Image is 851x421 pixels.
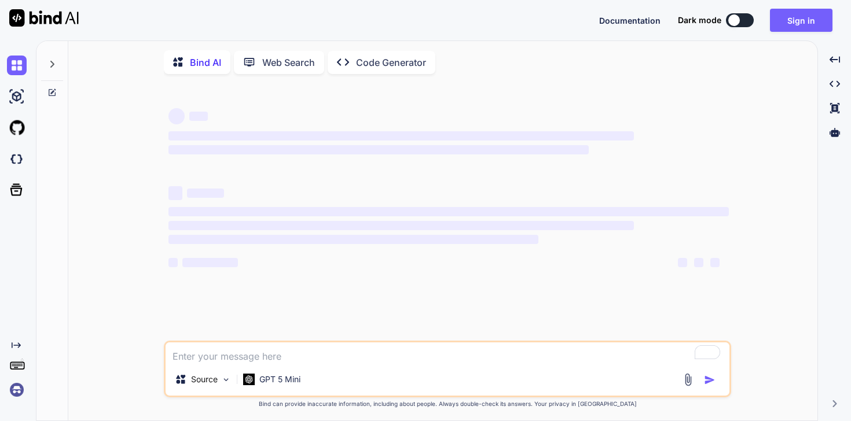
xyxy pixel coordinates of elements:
img: githubLight [7,118,27,138]
span: ‌ [694,258,703,267]
span: Dark mode [678,14,721,26]
img: chat [7,56,27,75]
span: ‌ [678,258,687,267]
img: GPT 5 Mini [243,374,255,385]
p: Code Generator [356,56,426,69]
p: Web Search [262,56,315,69]
img: Bind AI [9,9,79,27]
p: GPT 5 Mini [259,374,300,385]
span: ‌ [168,235,538,244]
span: ‌ [182,258,238,267]
img: ai-studio [7,87,27,106]
img: Pick Models [221,375,231,385]
span: ‌ [168,186,182,200]
span: ‌ [168,145,589,154]
span: ‌ [168,108,185,124]
p: Bind AI [190,56,221,69]
span: ‌ [168,207,729,216]
span: ‌ [168,258,178,267]
span: ‌ [189,112,208,121]
img: attachment [681,373,695,386]
p: Bind can provide inaccurate information, including about people. Always double-check its answers.... [164,400,731,408]
img: signin [7,380,27,400]
span: Documentation [599,16,661,25]
span: ‌ [168,221,633,230]
textarea: To enrich screen reader interactions, please activate Accessibility in Grammarly extension settings [166,342,729,363]
span: ‌ [187,189,224,198]
img: darkCloudIdeIcon [7,149,27,169]
span: ‌ [168,131,633,141]
span: ‌ [710,258,720,267]
button: Sign in [770,9,832,32]
img: icon [704,374,716,386]
p: Source [191,374,218,385]
button: Documentation [599,14,661,27]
